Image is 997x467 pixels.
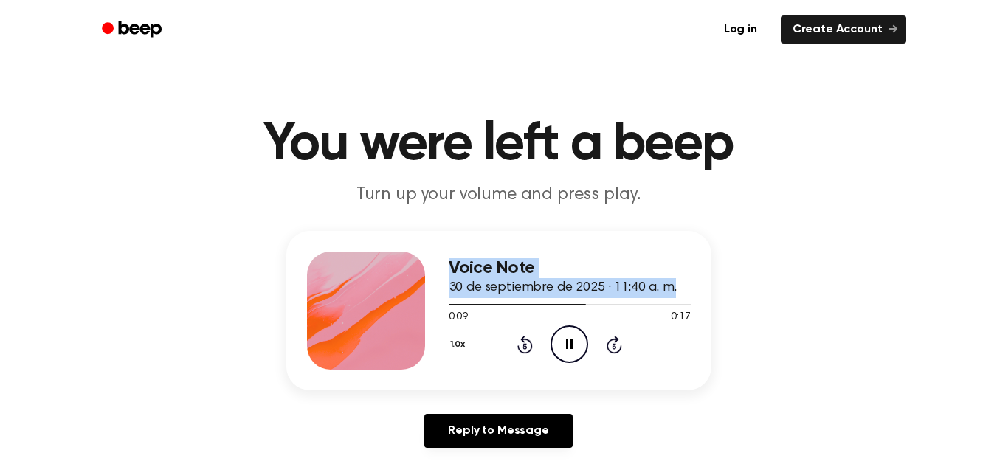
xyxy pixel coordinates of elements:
[449,258,691,278] h3: Voice Note
[424,414,572,448] a: Reply to Message
[449,281,677,294] span: 30 de septiembre de 2025 · 11:40 a. m.
[449,332,471,357] button: 1.0x
[781,15,906,44] a: Create Account
[92,15,175,44] a: Beep
[121,118,877,171] h1: You were left a beep
[215,183,782,207] p: Turn up your volume and press play.
[709,13,772,46] a: Log in
[449,310,468,325] span: 0:09
[671,310,690,325] span: 0:17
